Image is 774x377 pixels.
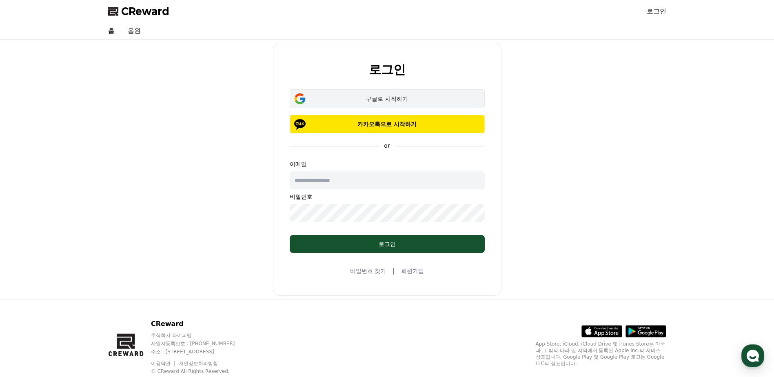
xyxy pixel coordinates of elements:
a: 음원 [121,23,147,39]
p: CReward [151,319,251,329]
p: 주식회사 와이피랩 [151,332,251,339]
button: 로그인 [290,235,485,253]
p: © CReward All Rights Reserved. [151,368,251,375]
a: 설정 [105,259,157,279]
a: 홈 [2,259,54,279]
p: 주소 : [STREET_ADDRESS] [151,348,251,355]
span: 대화 [75,271,84,278]
a: 대화 [54,259,105,279]
a: CReward [108,5,169,18]
a: 회원가입 [401,267,424,275]
p: or [379,142,395,150]
p: App Store, iCloud, iCloud Drive 및 iTunes Store는 미국과 그 밖의 나라 및 지역에서 등록된 Apple Inc.의 서비스 상표입니다. Goo... [536,341,666,367]
a: 로그인 [647,7,666,16]
p: 사업자등록번호 : [PHONE_NUMBER] [151,340,251,347]
h2: 로그인 [369,63,406,76]
p: 이메일 [290,160,485,168]
button: 카카오톡으로 시작하기 [290,115,485,133]
span: | [393,266,395,276]
span: 설정 [126,271,136,277]
button: 구글로 시작하기 [290,89,485,108]
p: 비밀번호 [290,193,485,201]
a: 홈 [102,23,121,39]
div: 로그인 [306,240,468,248]
p: 카카오톡으로 시작하기 [302,120,473,128]
span: CReward [121,5,169,18]
a: 비밀번호 찾기 [350,267,386,275]
a: 개인정보처리방침 [179,361,218,366]
a: 이용약관 [151,361,177,366]
div: 구글로 시작하기 [302,95,473,103]
span: 홈 [26,271,31,277]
